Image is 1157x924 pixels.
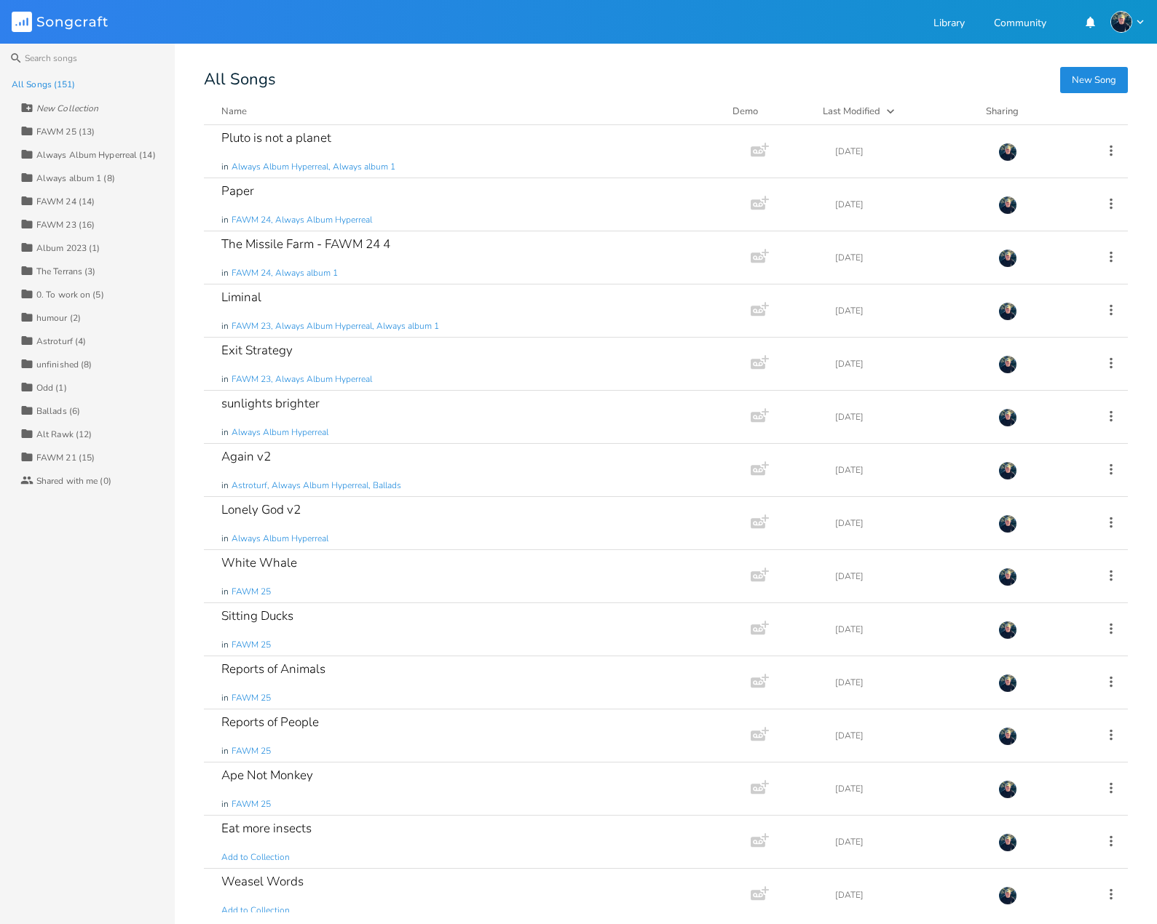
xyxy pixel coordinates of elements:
img: Stew Dean [998,886,1017,905]
div: [DATE] [835,784,981,793]
img: Stew Dean [998,408,1017,427]
span: in [221,214,229,226]
div: Pluto is not a planet [221,132,331,144]
span: in [221,745,229,757]
div: [DATE] [835,891,981,899]
span: FAWM 25 [232,639,271,651]
div: [DATE] [835,466,981,474]
div: [DATE] [835,678,981,687]
span: Always Album Hyperreal [232,426,328,439]
div: The Terrans (3) [36,267,96,276]
div: [DATE] [835,359,981,368]
div: FAWM 24 (14) [36,197,95,206]
div: humour (2) [36,314,81,322]
div: [DATE] [835,147,981,156]
img: Stew Dean [998,621,1017,640]
span: FAWM 25 [232,798,271,811]
div: [DATE] [835,837,981,846]
div: Eat more insects [221,822,312,835]
div: New Collection [36,104,98,113]
div: [DATE] [835,572,981,581]
img: Stew Dean [998,674,1017,693]
span: in [221,479,229,492]
span: FAWM 25 [232,745,271,757]
button: Last Modified [823,104,968,119]
div: [DATE] [835,731,981,740]
div: White Whale [221,557,297,569]
div: [DATE] [835,200,981,209]
img: Stew Dean [998,302,1017,321]
a: Library [933,18,965,31]
div: [DATE] [835,519,981,527]
div: Ape Not Monkey [221,769,313,781]
span: Add to Collection [221,851,290,864]
div: Alt Rawk (12) [36,430,92,439]
div: [DATE] [835,413,981,421]
img: Stew Dean [998,567,1017,586]
span: in [221,639,229,651]
button: New Song [1060,67,1128,93]
span: in [221,267,229,279]
span: FAWM 25 [232,692,271,704]
div: unfinished (8) [36,360,92,369]
span: FAWM 23, Always Album Hyperreal [232,373,372,386]
div: Reports of People [221,716,319,728]
div: Demo [732,104,805,119]
div: All Songs [204,73,1128,87]
div: [DATE] [835,625,981,634]
span: Astroturf, Always Album Hyperreal, Ballads [232,479,401,492]
div: Album 2023 (1) [36,244,100,252]
div: Reports of Animals [221,663,325,675]
span: Add to Collection [221,904,290,917]
button: Name [221,104,715,119]
span: in [221,426,229,439]
div: Shared with me (0) [36,477,111,485]
div: sunlights brighter [221,397,320,410]
span: in [221,586,229,598]
div: [DATE] [835,306,981,315]
div: Paper [221,185,254,197]
a: Community [994,18,1046,31]
div: FAWM 23 (16) [36,220,95,229]
div: Name [221,105,247,118]
span: in [221,692,229,704]
div: Astroturf (4) [36,337,86,346]
div: FAWM 25 (13) [36,127,95,136]
span: FAWM 24, Always Album Hyperreal [232,214,372,226]
img: Stew Dean [998,143,1017,162]
div: Always album 1 (8) [36,174,115,183]
img: Stew Dean [998,833,1017,852]
div: Again v2 [221,450,271,463]
img: Stew Dean [998,727,1017,746]
div: Always Album Hyperreal (14) [36,151,156,159]
div: Last Modified [823,105,880,118]
div: Sitting Ducks [221,610,293,622]
span: in [221,373,229,386]
div: Ballads (6) [36,407,80,415]
span: FAWM 23, Always Album Hyperreal, Always album 1 [232,320,439,332]
span: in [221,320,229,332]
img: Stew Dean [1110,11,1132,33]
div: The Missile Farm - FAWM 24 4 [221,238,390,250]
span: in [221,533,229,545]
span: Always Album Hyperreal [232,533,328,545]
div: [DATE] [835,253,981,262]
div: FAWM 21 (15) [36,453,95,462]
div: Weasel Words [221,875,304,888]
img: Stew Dean [998,249,1017,268]
img: Stew Dean [998,355,1017,374]
div: 0. To work on (5) [36,290,104,299]
img: Stew Dean [998,514,1017,533]
img: Stew Dean [998,780,1017,799]
div: Odd (1) [36,383,67,392]
div: Exit Strategy [221,344,293,357]
div: Liminal [221,291,261,303]
div: Sharing [986,104,1073,119]
span: in [221,161,229,173]
img: Stew Dean [998,196,1017,215]
span: in [221,798,229,811]
span: FAWM 25 [232,586,271,598]
span: FAWM 24, Always album 1 [232,267,338,279]
img: Stew Dean [998,461,1017,480]
div: All Songs (151) [12,80,76,89]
